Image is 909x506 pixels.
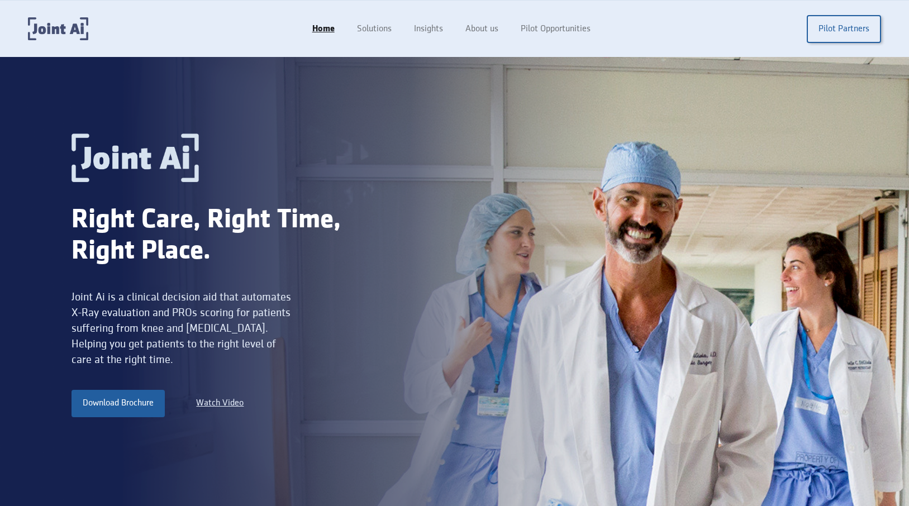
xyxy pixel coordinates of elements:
[403,18,454,40] a: Insights
[807,15,881,43] a: Pilot Partners
[72,204,390,267] div: Right Care, Right Time, Right Place.
[510,18,602,40] a: Pilot Opportunities
[196,397,244,410] a: Watch Video
[28,17,88,40] a: home
[454,18,510,40] a: About us
[346,18,403,40] a: Solutions
[72,289,294,367] div: Joint Ai is a clinical decision aid that automates X-Ray evaluation and PROs scoring for patients...
[72,390,165,417] a: Download Brochure
[301,18,346,40] a: Home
